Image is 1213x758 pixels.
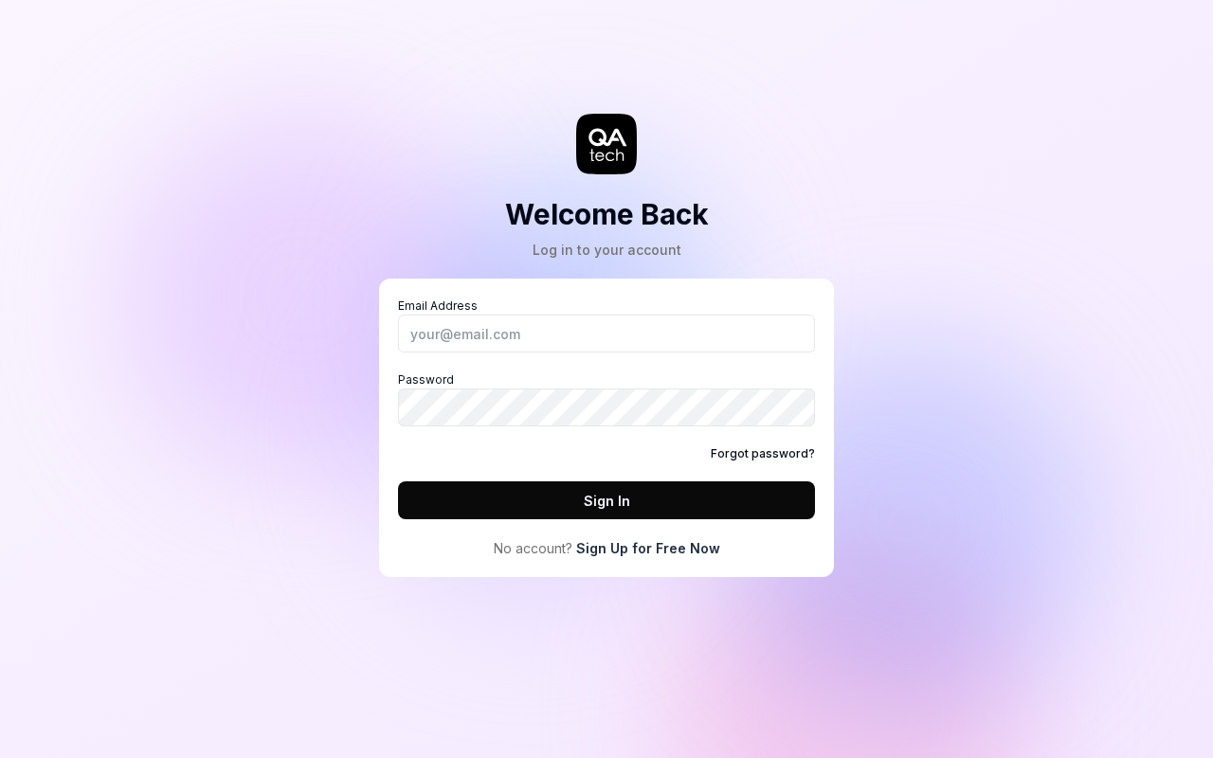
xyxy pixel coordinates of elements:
h2: Welcome Back [505,193,709,236]
label: Email Address [398,298,815,352]
label: Password [398,371,815,426]
button: Sign In [398,481,815,519]
a: Forgot password? [711,445,815,462]
a: Sign Up for Free Now [576,538,720,558]
input: Password [398,388,815,426]
span: No account? [494,538,572,558]
input: Email Address [398,315,815,352]
div: Log in to your account [505,240,709,260]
